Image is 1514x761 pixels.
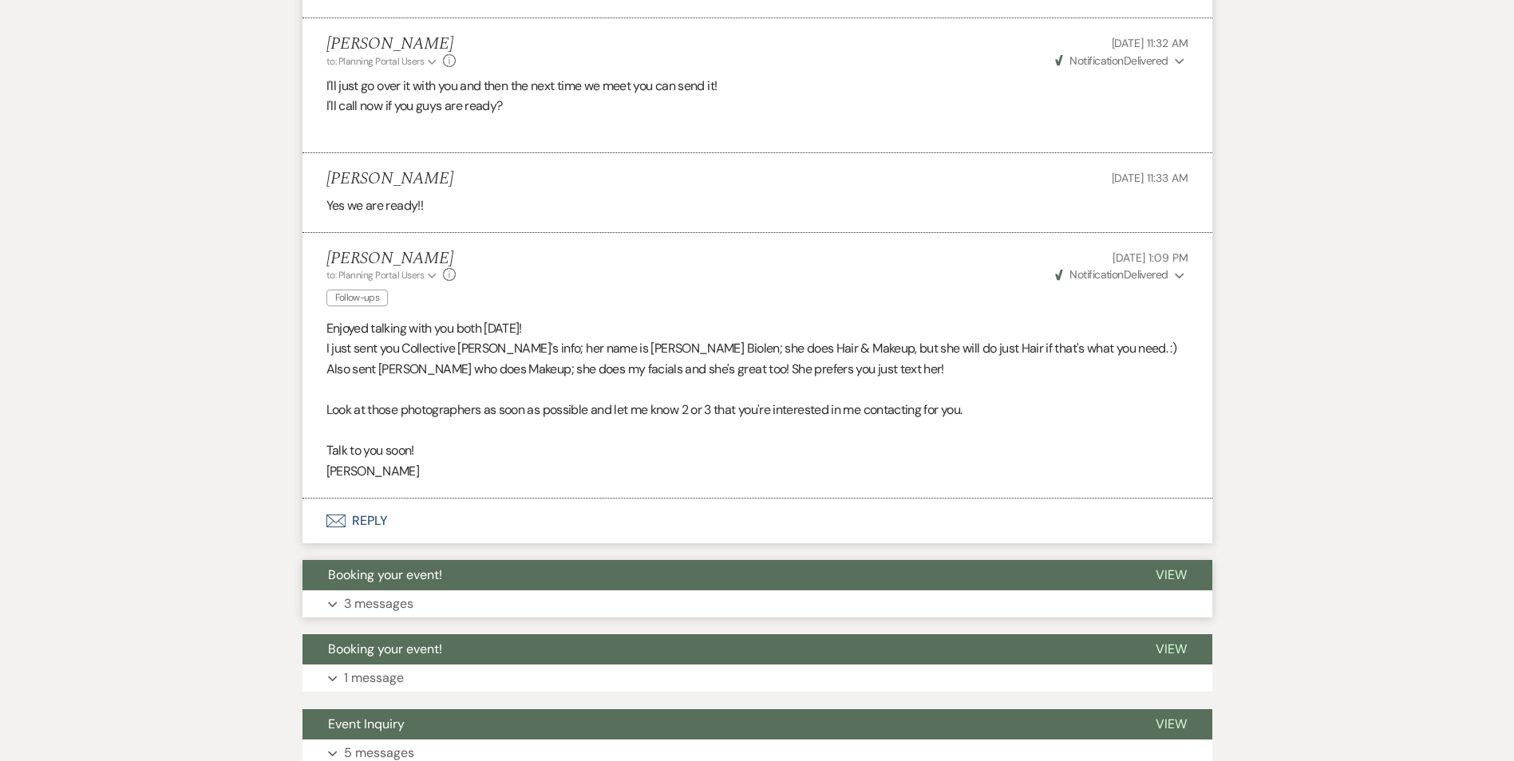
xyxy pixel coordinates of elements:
[1053,266,1188,283] button: NotificationDelivered
[326,461,1188,482] p: [PERSON_NAME]
[1112,171,1188,185] span: [DATE] 11:33 AM
[1156,566,1187,583] span: View
[1113,250,1188,265] span: [DATE] 1:09 PM
[344,593,413,614] p: 3 messages
[328,566,442,583] span: Booking your event!
[326,54,440,69] button: to: Planning Portal Users
[326,318,1188,339] p: Enjoyed talking with you both [DATE]!
[326,169,453,189] h5: [PERSON_NAME]
[328,716,405,732] span: Event Inquiry
[344,668,404,688] p: 1 message
[302,709,1130,739] button: Event Inquiry
[1069,53,1123,68] span: Notification
[1112,36,1188,50] span: [DATE] 11:32 AM
[328,641,442,657] span: Booking your event!
[326,195,1188,216] p: Yes we are ready!!
[302,664,1212,692] button: 1 message
[326,440,1188,461] p: Talk to you soon!
[326,249,457,269] h5: [PERSON_NAME]
[326,55,425,68] span: to: Planning Portal Users
[326,338,1188,359] p: I just sent you Collective [PERSON_NAME]'s info; her name is [PERSON_NAME] Biolen; she does Hair ...
[326,34,457,54] h5: [PERSON_NAME]
[302,499,1212,543] button: Reply
[326,96,1188,116] p: I'll call now if you guys are ready?
[1055,53,1168,68] span: Delivered
[1156,716,1187,732] span: View
[1156,641,1187,657] span: View
[302,590,1212,617] button: 3 messages
[1130,709,1212,739] button: View
[1130,634,1212,664] button: View
[326,268,440,282] button: to: Planning Portal Users
[302,634,1130,664] button: Booking your event!
[1055,267,1168,282] span: Delivered
[302,560,1130,590] button: Booking your event!
[1130,560,1212,590] button: View
[326,290,389,306] span: Follow-ups
[1069,267,1123,282] span: Notification
[326,400,1188,420] p: Look at those photographers as soon as possible and let me know 2 or 3 that you're interested in ...
[326,359,1188,380] p: Also sent [PERSON_NAME] who does Makeup; she does my facials and she's great too! She prefers you...
[326,269,425,282] span: to: Planning Portal Users
[1053,53,1188,69] button: NotificationDelivered
[326,76,1188,97] p: I'll just go over it with you and then the next time we meet you can send it!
